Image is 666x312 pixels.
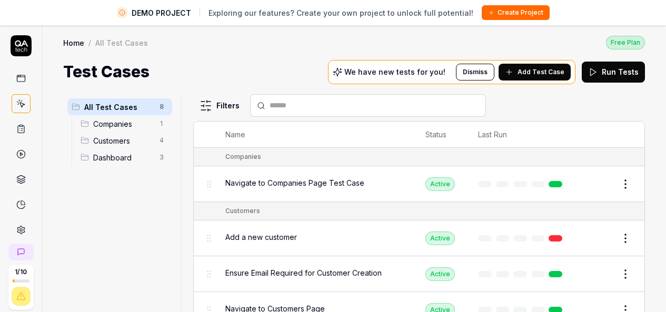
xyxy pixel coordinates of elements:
div: Drag to reorderCustomers4 [76,132,172,149]
span: Customers [93,135,153,146]
div: / [88,37,91,48]
button: Filters [193,95,246,116]
th: Last Run [468,122,577,148]
span: Exploring our features? Create your own project to unlock full potential! [208,7,473,18]
span: Ensure Email Required for Customer Creation [225,267,382,278]
tr: Ensure Email Required for Customer CreationActive [194,256,644,292]
div: Companies [225,152,261,162]
button: Free Plan [606,35,645,49]
div: All Test Cases [95,37,148,48]
span: DEMO PROJECT [132,7,191,18]
button: Dismiss [456,64,494,80]
tr: Add a new customerActive [194,220,644,256]
th: Name [215,122,415,148]
th: Status [415,122,468,148]
button: Create Project [482,5,550,20]
span: Companies [93,118,153,129]
div: Active [425,267,455,281]
span: All Test Cases [84,102,153,113]
div: Active [425,177,455,191]
span: Navigate to Companies Page Test Case [225,177,364,188]
span: Add a new customer [225,232,297,243]
span: 3 [155,151,168,164]
a: New conversation [8,244,34,260]
span: Dashboard [93,152,153,163]
span: 8 [155,100,168,113]
p: We have new tests for you! [344,68,445,76]
button: Run Tests [582,62,645,83]
a: Home [63,37,84,48]
h1: Test Cases [63,60,150,84]
span: Add Test Case [518,67,564,77]
div: Active [425,232,455,245]
span: 4 [155,134,168,147]
tr: Navigate to Companies Page Test CaseActive [194,166,644,202]
div: Drag to reorderDashboard3 [76,149,172,166]
div: Drag to reorderCompanies1 [76,115,172,132]
div: Customers [225,206,260,216]
span: 1 [155,117,168,130]
span: 1 / 10 [15,269,27,275]
button: Add Test Case [499,64,571,80]
div: Free Plan [606,36,645,49]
